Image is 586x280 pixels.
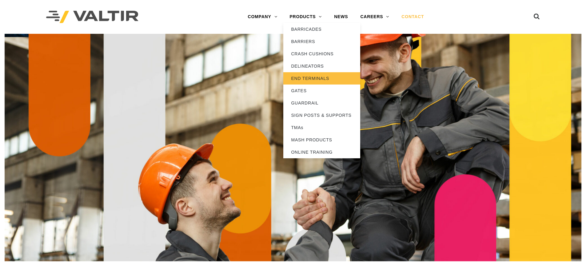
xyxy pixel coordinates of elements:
[46,11,138,23] img: Valtir
[283,85,360,97] a: GATES
[395,11,430,23] a: CONTACT
[283,121,360,134] a: TMAs
[283,109,360,121] a: SIGN POSTS & SUPPORTS
[283,134,360,146] a: MASH PRODUCTS
[283,11,328,23] a: PRODUCTS
[283,146,360,158] a: ONLINE TRAINING
[5,34,581,261] img: Contact_1
[283,72,360,85] a: END TERMINALS
[283,35,360,48] a: BARRIERS
[283,60,360,72] a: DELINEATORS
[354,11,395,23] a: CAREERS
[241,11,283,23] a: COMPANY
[283,97,360,109] a: GUARDRAIL
[328,11,354,23] a: NEWS
[283,23,360,35] a: BARRICADES
[283,48,360,60] a: CRASH CUSHIONS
